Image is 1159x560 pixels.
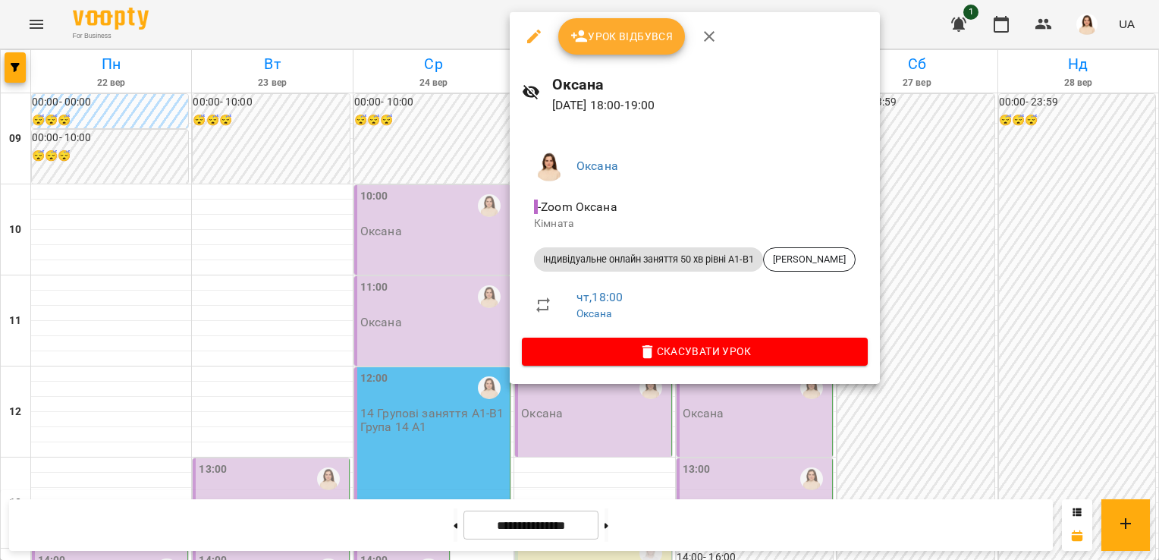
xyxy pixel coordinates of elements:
a: Оксана [576,307,611,319]
button: Скасувати Урок [522,338,868,365]
span: [PERSON_NAME] [764,253,855,266]
img: 76124efe13172d74632d2d2d3678e7ed.png [534,151,564,181]
span: - Zoom Оксана [534,200,620,214]
h6: Оксана [552,73,868,96]
a: чт , 18:00 [576,290,623,304]
div: [PERSON_NAME] [763,247,856,272]
span: Урок відбувся [570,27,674,46]
span: Індивідуальне онлайн заняття 50 хв рівні А1-В1 [534,253,763,266]
span: Скасувати Урок [534,342,856,360]
button: Урок відбувся [558,18,686,55]
p: Кімната [534,216,856,231]
a: Оксана [576,159,618,173]
p: [DATE] 18:00 - 19:00 [552,96,868,115]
